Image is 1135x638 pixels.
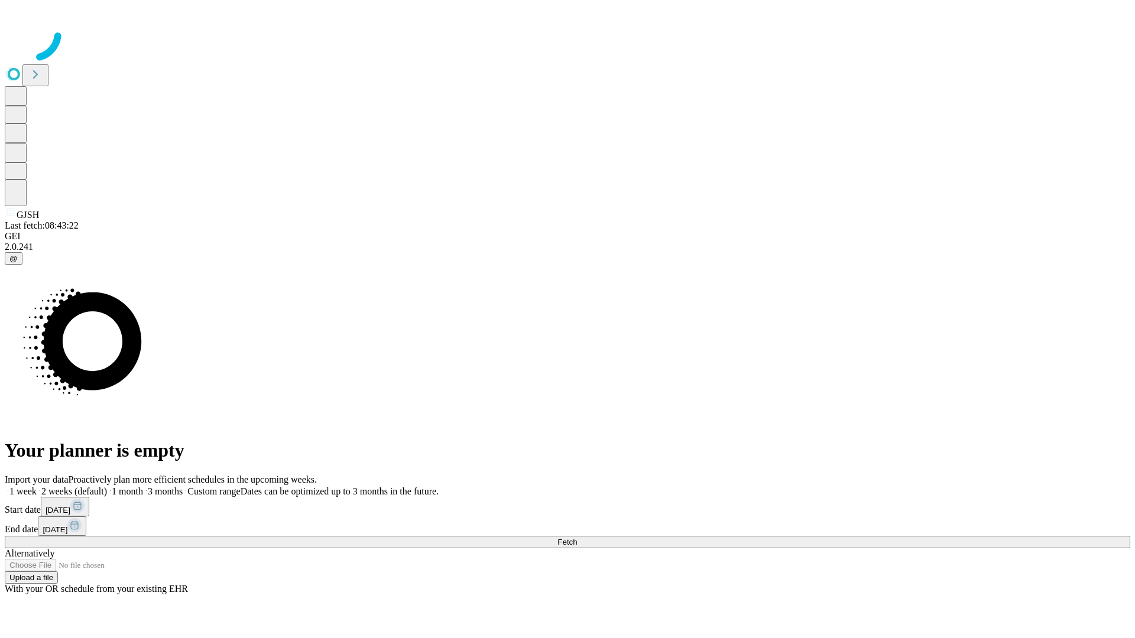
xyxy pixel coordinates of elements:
[5,474,69,484] span: Import your data
[241,486,439,496] span: Dates can be optimized up to 3 months in the future.
[41,486,107,496] span: 2 weeks (default)
[9,254,18,263] span: @
[5,571,58,584] button: Upload a file
[112,486,143,496] span: 1 month
[17,210,39,220] span: GJSH
[5,242,1130,252] div: 2.0.241
[5,548,54,558] span: Alternatively
[148,486,183,496] span: 3 months
[187,486,240,496] span: Custom range
[5,497,1130,516] div: Start date
[5,584,188,594] span: With your OR schedule from your existing EHR
[5,536,1130,548] button: Fetch
[9,486,37,496] span: 1 week
[5,516,1130,536] div: End date
[41,497,89,516] button: [DATE]
[5,220,79,230] span: Last fetch: 08:43:22
[5,440,1130,461] h1: Your planner is empty
[43,525,67,534] span: [DATE]
[5,252,22,265] button: @
[557,538,577,546] span: Fetch
[5,231,1130,242] div: GEI
[38,516,86,536] button: [DATE]
[46,506,70,515] span: [DATE]
[69,474,317,484] span: Proactively plan more efficient schedules in the upcoming weeks.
